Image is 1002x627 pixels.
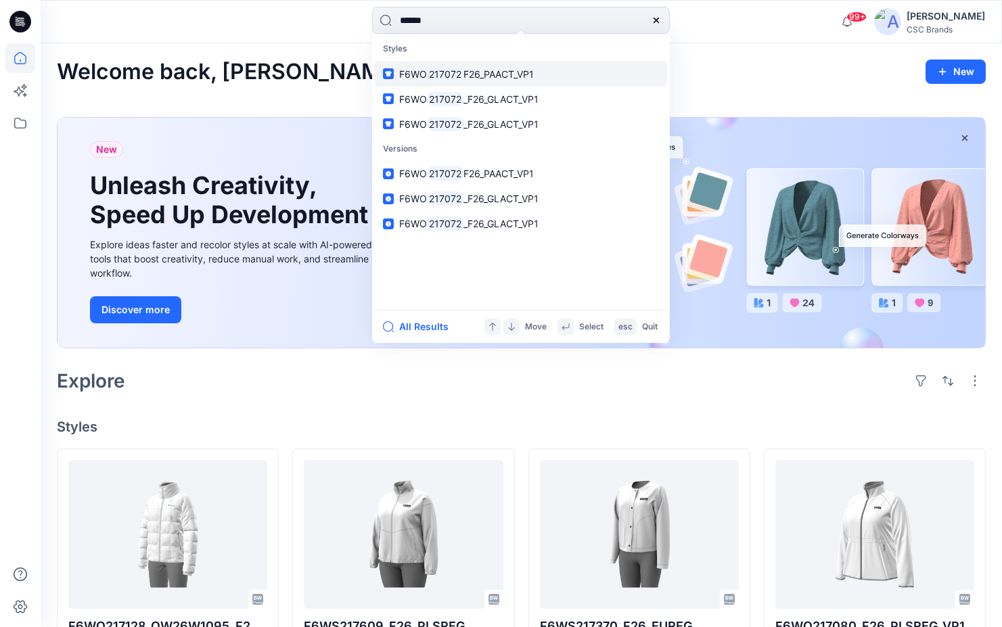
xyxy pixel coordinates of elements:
a: F6WO217072_F26_GLACT_VP1 [375,87,667,112]
a: F6WS217609_F26_PLSREG [304,460,503,609]
span: 99+ [846,11,867,22]
mark: 217072 [427,216,463,231]
h2: Explore [57,370,125,392]
span: F26_PAACT_VP1 [463,168,534,179]
span: _F26_GLACT_VP1 [463,93,539,105]
p: Move [525,320,547,334]
mark: 217072 [427,166,463,181]
span: _F26_GLACT_VP1 [463,193,539,204]
span: F6WO [399,68,427,80]
span: F26_PAACT_VP1 [463,68,534,80]
a: F6WO217072_F26_GLACT_VP1 [375,211,667,236]
span: F6WO [399,193,427,204]
span: _F26_GLACT_VP1 [463,218,539,229]
a: Discover more [90,296,394,323]
span: F6WO [399,93,427,105]
a: F6WS217370_F26_EUREG [540,460,739,609]
span: F6WO [399,168,427,179]
div: Explore ideas faster and recolor styles at scale with AI-powered tools that boost creativity, red... [90,237,394,280]
img: avatar [874,8,901,35]
mark: 217072 [427,191,463,206]
span: F6WO [399,218,427,229]
a: F6WO217080_F26_PLSREG_VP1 [775,460,974,609]
a: F6WO217128_OW26W1095_F26_GLREG [68,460,267,609]
span: New [96,141,117,158]
div: [PERSON_NAME] [907,8,985,24]
p: Quit [642,320,658,334]
h1: Unleash Creativity, Speed Up Development [90,171,374,229]
button: Discover more [90,296,181,323]
h2: Welcome back, [PERSON_NAME] [57,60,403,85]
h4: Styles [57,419,986,435]
button: All Results [383,319,457,335]
button: New [926,60,986,84]
p: esc [618,320,633,334]
p: Styles [375,37,667,62]
a: F6WO217072F26_PAACT_VP1 [375,62,667,87]
a: F6WO217072F26_PAACT_VP1 [375,161,667,186]
span: F6WO [399,118,427,130]
mark: 217072 [427,91,463,107]
div: CSC Brands [907,24,985,34]
a: F6WO217072_F26_GLACT_VP1 [375,112,667,137]
span: _F26_GLACT_VP1 [463,118,539,130]
mark: 217072 [427,66,463,82]
p: Versions [375,137,667,162]
p: Select [579,320,604,334]
mark: 217072 [427,116,463,132]
a: F6WO217072_F26_GLACT_VP1 [375,186,667,211]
